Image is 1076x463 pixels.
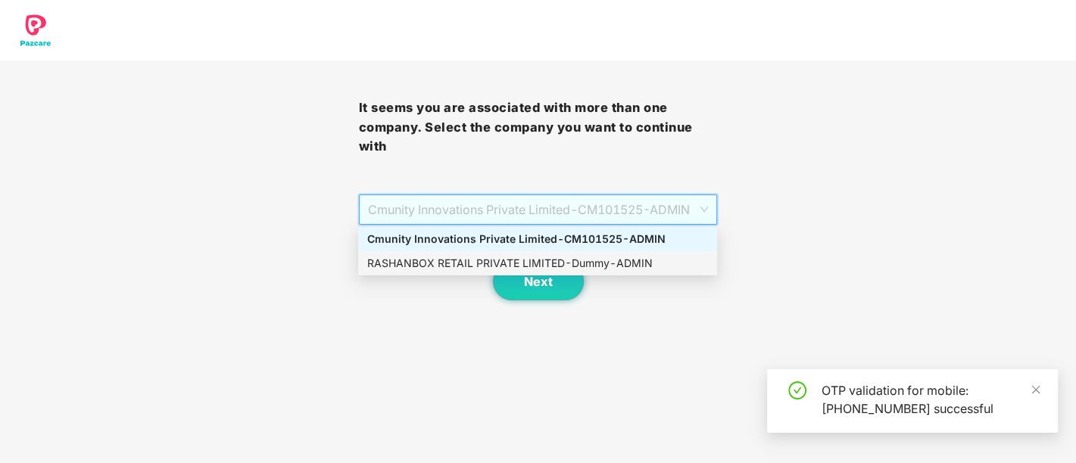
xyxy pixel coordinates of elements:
[493,263,584,300] button: Next
[368,195,709,224] span: Cmunity Innovations Private Limited - CM101525 - ADMIN
[1031,384,1041,395] span: close
[359,98,718,157] h3: It seems you are associated with more than one company. Select the company you want to continue with
[367,255,708,272] div: RASHANBOX RETAIL PRIVATE LIMITED - Dummy - ADMIN
[524,275,553,289] span: Next
[788,381,806,399] span: check-circle
[822,381,1040,418] div: OTP validation for mobile: [PHONE_NUMBER] successful
[367,231,708,247] div: Cmunity Innovations Private Limited - CM101525 - ADMIN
